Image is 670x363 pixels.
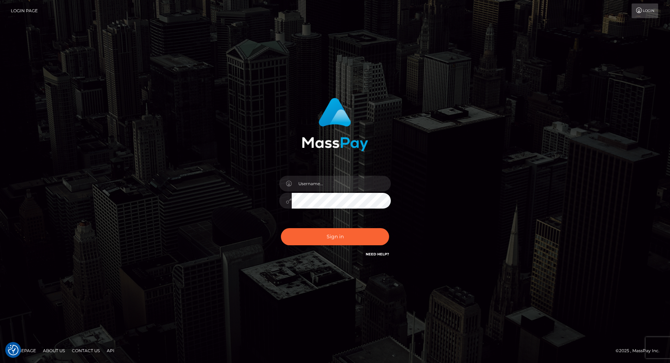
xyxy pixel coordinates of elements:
[69,345,103,356] a: Contact Us
[302,98,368,151] img: MassPay Login
[8,345,18,355] img: Revisit consent button
[292,176,391,191] input: Username...
[40,345,68,356] a: About Us
[104,345,117,356] a: API
[8,345,18,355] button: Consent Preferences
[281,228,389,245] button: Sign in
[8,345,39,356] a: Homepage
[366,252,389,256] a: Need Help?
[11,3,38,18] a: Login Page
[632,3,658,18] a: Login
[616,347,665,355] div: © 2025 , MassPay Inc.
